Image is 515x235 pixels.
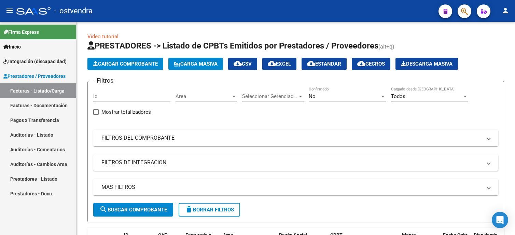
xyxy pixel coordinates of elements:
mat-icon: person [501,6,510,15]
mat-panel-title: FILTROS DE INTEGRACION [101,159,482,166]
mat-icon: cloud_download [268,59,276,68]
span: EXCEL [268,61,291,67]
mat-panel-title: FILTROS DEL COMPROBANTE [101,134,482,142]
span: Seleccionar Gerenciador [242,93,297,99]
button: Descarga Masiva [395,58,458,70]
mat-icon: delete [185,205,193,213]
span: - ostvendra [54,3,93,18]
span: (alt+q) [378,43,394,50]
button: Estandar [302,58,347,70]
span: Firma Express [3,28,39,36]
button: Cargar Comprobante [87,58,163,70]
mat-icon: menu [5,6,14,15]
span: Buscar Comprobante [99,207,167,213]
span: CSV [234,61,252,67]
button: Carga Masiva [168,58,223,70]
span: Inicio [3,43,21,51]
mat-expansion-panel-header: FILTROS DEL COMPROBANTE [93,130,498,146]
span: Cargar Comprobante [93,61,158,67]
span: Estandar [307,61,341,67]
button: CSV [228,58,257,70]
span: PRESTADORES -> Listado de CPBTs Emitidos por Prestadores / Proveedores [87,41,378,51]
span: Gecros [357,61,385,67]
app-download-masive: Descarga masiva de comprobantes (adjuntos) [395,58,458,70]
mat-expansion-panel-header: MAS FILTROS [93,179,498,195]
h3: Filtros [93,76,117,85]
mat-icon: cloud_download [234,59,242,68]
span: Prestadores / Proveedores [3,72,66,80]
span: Descarga Masiva [401,61,453,67]
span: Carga Masiva [174,61,218,67]
button: Gecros [352,58,390,70]
a: Video tutorial [87,33,119,40]
div: Open Intercom Messenger [492,212,508,228]
button: EXCEL [262,58,296,70]
mat-icon: search [99,205,108,213]
span: Todos [391,93,405,99]
mat-expansion-panel-header: FILTROS DE INTEGRACION [93,154,498,171]
span: Area [176,93,231,99]
mat-panel-title: MAS FILTROS [101,183,482,191]
span: Mostrar totalizadores [101,108,151,116]
span: Borrar Filtros [185,207,234,213]
mat-icon: cloud_download [307,59,315,68]
button: Borrar Filtros [179,203,240,217]
span: Integración (discapacidad) [3,58,67,65]
mat-icon: cloud_download [357,59,365,68]
span: No [309,93,316,99]
button: Buscar Comprobante [93,203,173,217]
